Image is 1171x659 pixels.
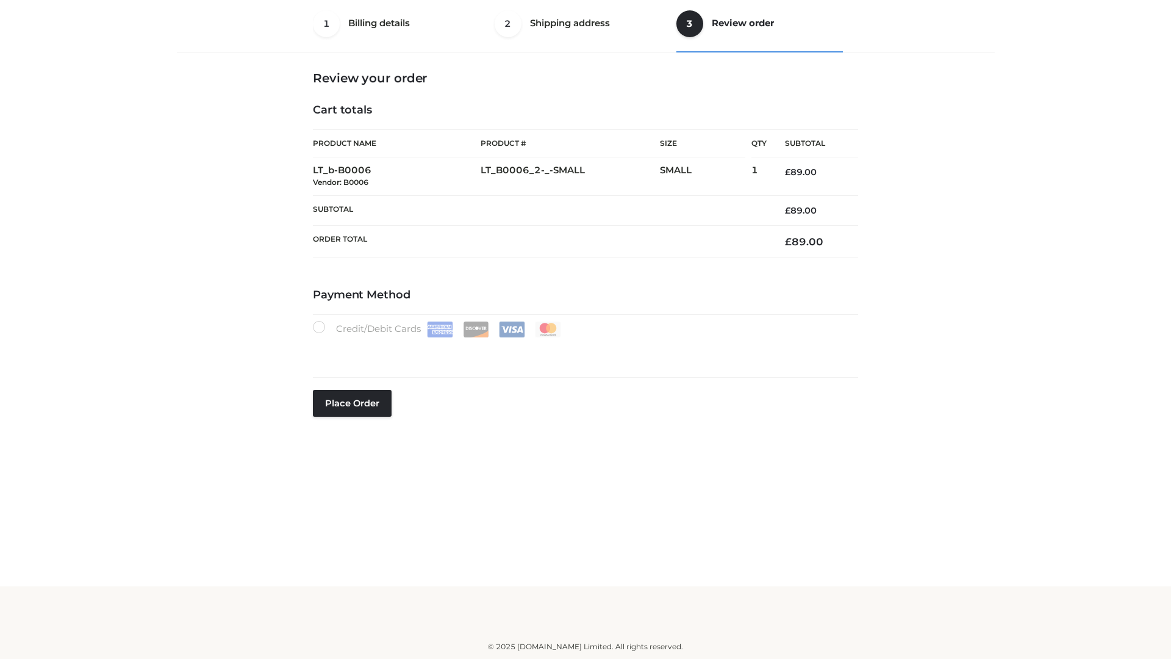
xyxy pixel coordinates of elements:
[313,226,767,258] th: Order Total
[427,322,453,337] img: Amex
[660,157,751,196] td: SMALL
[535,322,561,337] img: Mastercard
[481,129,660,157] th: Product #
[785,236,823,248] bdi: 89.00
[320,343,851,356] iframe: Secure card payment input frame
[481,157,660,196] td: LT_B0006_2-_-SMALL
[785,236,792,248] span: £
[313,157,481,196] td: LT_b-B0006
[313,129,481,157] th: Product Name
[785,167,790,178] span: £
[751,129,767,157] th: Qty
[767,130,858,157] th: Subtotal
[313,178,368,187] small: Vendor: B0006
[313,71,858,85] h3: Review your order
[785,205,817,216] bdi: 89.00
[313,390,392,417] button: Place order
[499,322,525,337] img: Visa
[660,130,745,157] th: Size
[785,205,790,216] span: £
[785,167,817,178] bdi: 89.00
[313,195,767,225] th: Subtotal
[313,289,858,302] h4: Payment Method
[463,322,489,337] img: Discover
[751,157,767,196] td: 1
[313,321,562,337] label: Credit/Debit Cards
[181,641,990,653] div: © 2025 [DOMAIN_NAME] Limited. All rights reserved.
[313,104,858,117] h4: Cart totals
